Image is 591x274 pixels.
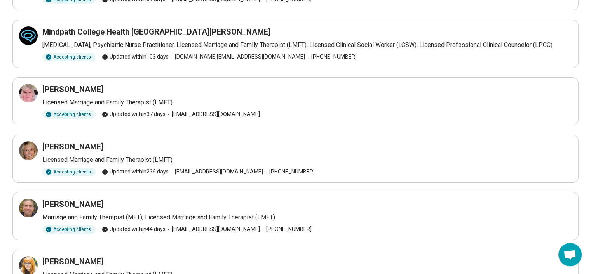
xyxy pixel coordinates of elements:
span: Updated within 236 days [102,168,169,176]
p: [MEDICAL_DATA], Psychiatric Nurse Practitioner, Licensed Marriage and Family Therapist (LMFT), Li... [42,40,572,50]
span: Updated within 37 days [102,110,166,118]
span: [EMAIL_ADDRESS][DOMAIN_NAME] [166,225,260,233]
h3: [PERSON_NAME] [42,199,103,210]
h3: [PERSON_NAME] [42,256,103,267]
span: [PHONE_NUMBER] [305,53,357,61]
p: Licensed Marriage and Family Therapist (LMFT) [42,98,572,107]
span: [EMAIL_ADDRESS][DOMAIN_NAME] [166,110,260,118]
span: [EMAIL_ADDRESS][DOMAIN_NAME] [169,168,263,176]
h3: [PERSON_NAME] [42,84,103,95]
p: Licensed Marriage and Family Therapist (LMFT) [42,155,572,165]
span: Updated within 44 days [102,225,166,233]
div: Accepting clients [42,168,96,176]
span: Updated within 103 days [102,53,169,61]
div: Accepting clients [42,53,96,61]
h3: Mindpath College Health [GEOGRAPHIC_DATA][PERSON_NAME] [42,26,270,37]
span: [PHONE_NUMBER] [263,168,315,176]
div: Open chat [558,243,582,266]
span: [DOMAIN_NAME][EMAIL_ADDRESS][DOMAIN_NAME] [169,53,305,61]
span: [PHONE_NUMBER] [260,225,312,233]
h3: [PERSON_NAME] [42,141,103,152]
div: Accepting clients [42,110,96,119]
p: Marriage and Family Therapist (MFT), Licensed Marriage and Family Therapist (LMFT) [42,213,572,222]
div: Accepting clients [42,225,96,234]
